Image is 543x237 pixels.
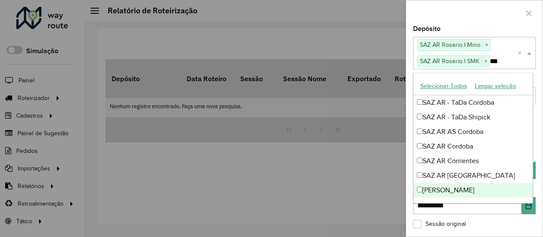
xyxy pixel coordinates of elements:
[418,56,482,66] span: SAZ AR Rosario I SMK
[418,39,483,50] span: SAZ AR Rosario I Mino
[413,197,533,212] div: SAZ AR Mercado Central - MICROCENTRO
[413,73,534,204] ng-dropdown-panel: Options list
[413,219,466,228] label: Sessão original
[413,24,440,34] label: Depósito
[413,168,533,183] div: SAZ AR [GEOGRAPHIC_DATA]
[413,110,533,125] div: SAZ AR - TaDa Shipick
[518,48,525,58] span: Clear all
[413,95,533,110] div: SAZ AR - TaDa Cordoba
[413,139,533,154] div: SAZ AR Cordoba
[482,56,489,67] span: ×
[471,79,520,93] button: Limpar seleção
[522,197,536,214] button: Choose Date
[483,40,490,50] span: ×
[413,154,533,168] div: SAZ AR Corrientes
[413,125,533,139] div: SAZ AR AS Cordoba
[413,183,533,197] div: [PERSON_NAME]
[416,79,471,93] button: Selecionar Todos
